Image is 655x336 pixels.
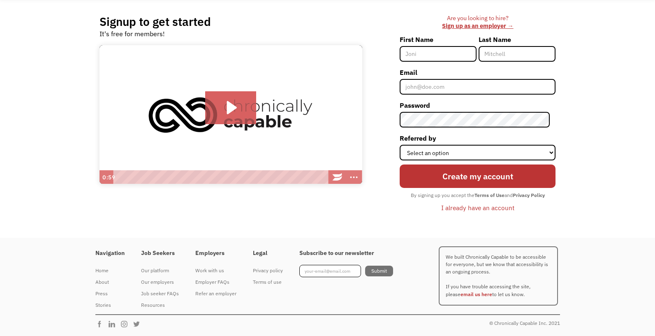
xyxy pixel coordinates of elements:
[141,266,179,276] div: Our platform
[195,289,236,299] div: Refer an employer
[195,266,236,276] div: Work with us
[117,170,325,184] div: Playbar
[407,190,549,201] div: By signing up you accept the and
[365,266,393,276] input: Submit
[253,266,283,276] div: Privacy policy
[400,66,555,79] label: Email
[299,265,393,277] form: Footer Newsletter
[195,277,236,287] div: Employer FAQs
[479,33,555,46] label: Last Name
[253,250,283,257] h4: Legal
[299,265,361,277] input: your-email@email.com
[195,265,236,276] a: Work with us
[100,14,211,29] h2: Signup to get started
[195,276,236,288] a: Employer FAQs
[120,320,132,328] img: Chronically Capable Instagram Page
[400,79,555,95] input: john@doe.com
[474,192,505,198] strong: Terms of Use
[141,276,179,288] a: Our employers
[141,265,179,276] a: Our platform
[400,132,555,145] label: Referred by
[141,300,179,310] div: Resources
[439,246,558,306] p: We built Chronically Capable to be accessible for everyone, but we know that accessibility is an ...
[400,33,477,46] label: First Name
[95,277,125,287] div: About
[253,277,283,287] div: Terms of use
[253,276,283,288] a: Terms of use
[141,250,179,257] h4: Job Seekers
[95,289,125,299] div: Press
[253,265,283,276] a: Privacy policy
[346,170,362,184] button: Show more buttons
[205,91,257,124] button: Play Video: Introducing Chronically Capable
[400,165,555,188] input: Create my account
[489,318,560,328] div: © Chronically Capable Inc. 2021
[132,320,145,328] img: Chronically Capable Twitter Page
[141,288,179,299] a: Job seeker FAQs
[461,291,492,297] a: email us here
[108,320,120,328] img: Chronically Capable Linkedin Page
[441,203,514,213] div: I already have an account
[400,33,555,214] form: Member-Signup-Form
[435,201,521,215] a: I already have an account
[95,266,125,276] div: Home
[442,22,513,30] a: Sign up as an employer →
[400,46,477,62] input: Joni
[195,288,236,299] a: Refer an employer
[95,300,125,310] div: Stories
[95,265,125,276] a: Home
[195,250,236,257] h4: Employers
[100,29,165,39] div: It's free for members!
[95,288,125,299] a: Press
[299,250,393,257] h4: Subscribe to our newsletter
[400,99,555,112] label: Password
[100,45,362,184] img: Introducing Chronically Capable
[95,320,108,328] img: Chronically Capable Facebook Page
[95,299,125,311] a: Stories
[329,170,346,184] a: Wistia Logo -- Learn More
[479,46,555,62] input: Mitchell
[141,299,179,311] a: Resources
[513,192,545,198] strong: Privacy Policy
[95,250,125,257] h4: Navigation
[95,276,125,288] a: About
[400,14,555,30] div: Are you looking to hire? ‍
[141,289,179,299] div: Job seeker FAQs
[141,277,179,287] div: Our employers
